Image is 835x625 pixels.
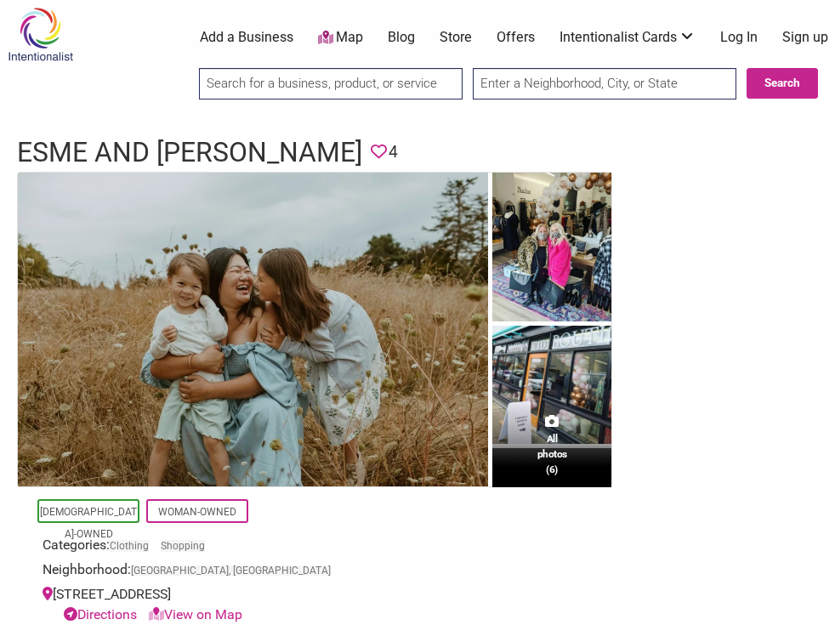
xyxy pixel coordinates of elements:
[782,28,828,47] a: Sign up
[389,140,398,165] span: 4
[161,540,205,552] a: Shopping
[318,28,364,48] a: Map
[110,540,149,552] a: Clothing
[131,565,331,576] span: [GEOGRAPHIC_DATA], [GEOGRAPHIC_DATA]
[560,28,696,47] a: Intentionalist Cards
[43,535,366,560] div: Categories:
[17,134,362,172] h1: Esme and [PERSON_NAME]
[43,584,366,625] div: [STREET_ADDRESS]
[64,606,137,622] a: Directions
[200,28,293,47] a: Add a Business
[43,560,366,584] div: Neighborhood:
[388,28,415,47] a: Blog
[720,28,758,47] a: Log In
[747,68,818,99] button: Search
[40,506,137,540] a: [DEMOGRAPHIC_DATA]-Owned
[537,432,567,478] span: All photos (6)
[149,606,242,622] a: View on Map
[158,506,236,518] a: Woman-Owned
[199,68,463,99] input: Search for a business, product, or service
[473,68,736,99] input: Enter a Neighborhood, City, or State
[497,28,535,47] a: Offers
[440,28,472,47] a: Store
